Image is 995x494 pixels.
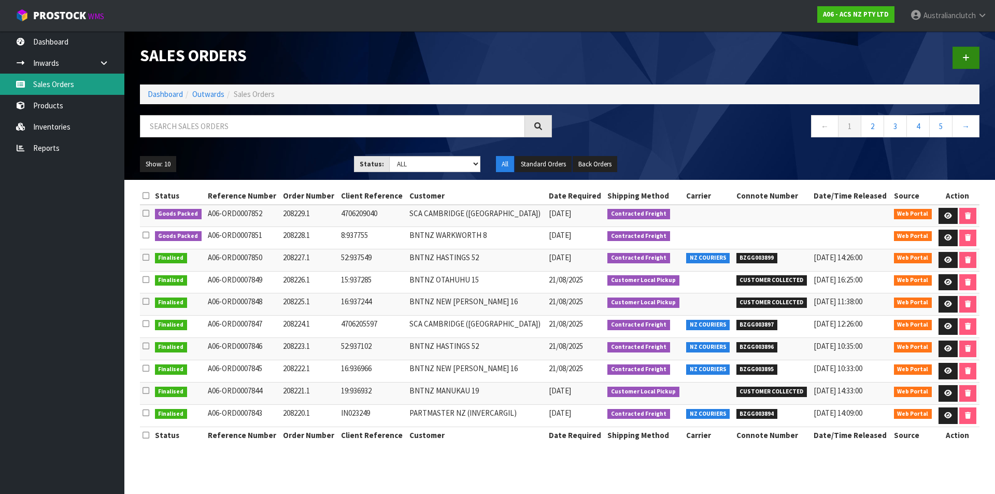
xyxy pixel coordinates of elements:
a: 4 [906,115,930,137]
span: NZ COURIERS [686,342,730,352]
span: Goods Packed [155,209,202,219]
td: BNTNZ HASTINGS 52 [407,338,546,360]
span: 21/08/2025 [549,319,583,329]
td: 208221.1 [280,383,338,405]
th: Date/Time Released [811,427,891,443]
span: [DATE] [549,230,571,240]
span: BZGG003895 [736,364,778,375]
span: Finalised [155,409,188,419]
span: Contracted Freight [607,320,670,330]
span: Contracted Freight [607,231,670,242]
strong: Status: [360,160,384,168]
span: Web Portal [894,275,932,286]
td: A06-ORD0007844 [205,383,280,405]
th: Date Required [546,427,605,443]
span: Web Portal [894,253,932,263]
strong: A06 - ACS NZ PTY LTD [823,10,889,19]
img: cube-alt.png [16,9,29,22]
small: WMS [88,11,104,21]
span: [DATE] 14:09:00 [814,408,862,418]
span: Finalised [155,364,188,375]
th: Carrier [684,427,734,443]
span: 21/08/2025 [549,297,583,306]
span: CUSTOMER COLLECTED [736,387,807,397]
td: A06-ORD0007851 [205,227,280,249]
span: Sales Orders [234,89,275,99]
span: Finalised [155,320,188,330]
span: [DATE] 11:38:00 [814,297,862,306]
td: 8:937755 [338,227,407,249]
span: Australianclutch [923,10,976,20]
button: Show: 10 [140,156,176,173]
span: Web Portal [894,409,932,419]
td: 208225.1 [280,293,338,316]
th: Action [935,188,979,204]
td: SCA CAMBRIDGE ([GEOGRAPHIC_DATA]) [407,205,546,227]
td: 208222.1 [280,360,338,383]
span: [DATE] 14:33:00 [814,386,862,396]
th: Reference Number [205,427,280,443]
td: 19:936932 [338,383,407,405]
td: A06-ORD0007849 [205,271,280,293]
span: CUSTOMER COLLECTED [736,275,807,286]
th: Shipping Method [605,188,684,204]
span: Contracted Freight [607,253,670,263]
td: 208228.1 [280,227,338,249]
span: Web Portal [894,209,932,219]
td: BNTNZ NEW [PERSON_NAME] 16 [407,360,546,383]
span: Contracted Freight [607,364,670,375]
span: NZ COURIERS [686,320,730,330]
td: A06-ORD0007850 [205,249,280,271]
a: 2 [861,115,884,137]
a: 1 [838,115,861,137]
td: BNTNZ HASTINGS 52 [407,249,546,271]
button: Back Orders [573,156,617,173]
td: SCA CAMBRIDGE ([GEOGRAPHIC_DATA]) [407,316,546,338]
span: Contracted Freight [607,209,670,219]
nav: Page navigation [567,115,979,140]
td: 208220.1 [280,405,338,427]
h1: Sales Orders [140,47,552,65]
td: 52:937549 [338,249,407,271]
td: 15:937285 [338,271,407,293]
span: [DATE] 16:25:00 [814,275,862,285]
th: Order Number [280,427,338,443]
td: BNTNZ MANUKAU 19 [407,383,546,405]
td: A06-ORD0007848 [205,293,280,316]
td: 208227.1 [280,249,338,271]
td: 208223.1 [280,338,338,360]
th: Order Number [280,188,338,204]
span: [DATE] 14:26:00 [814,252,862,262]
td: A06-ORD0007847 [205,316,280,338]
input: Search sales orders [140,115,525,137]
span: CUSTOMER COLLECTED [736,298,807,308]
span: NZ COURIERS [686,409,730,419]
th: Date Required [546,188,605,204]
span: Customer Local Pickup [607,387,679,397]
span: Finalised [155,387,188,397]
td: BNTNZ WARKWORTH 8 [407,227,546,249]
th: Client Reference [338,188,407,204]
td: 208226.1 [280,271,338,293]
span: NZ COURIERS [686,364,730,375]
span: Finalised [155,275,188,286]
th: Customer [407,188,546,204]
a: Outwards [192,89,224,99]
span: 21/08/2025 [549,341,583,351]
span: [DATE] [549,386,571,396]
th: Source [891,427,935,443]
th: Customer [407,427,546,443]
th: Client Reference [338,427,407,443]
td: 4706209040 [338,205,407,227]
span: BZGG003896 [736,342,778,352]
span: Web Portal [894,320,932,330]
button: All [496,156,514,173]
a: 3 [884,115,907,137]
span: Goods Packed [155,231,202,242]
th: Reference Number [205,188,280,204]
th: Carrier [684,188,734,204]
button: Standard Orders [515,156,572,173]
span: Customer Local Pickup [607,275,679,286]
span: Finalised [155,253,188,263]
td: 16:936966 [338,360,407,383]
